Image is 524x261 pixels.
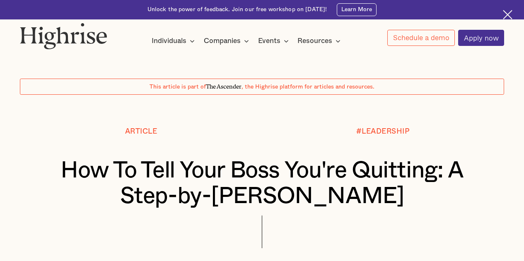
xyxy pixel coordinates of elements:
[20,23,107,49] img: Highrise logo
[458,30,504,46] a: Apply now
[258,36,291,46] div: Events
[204,36,251,46] div: Companies
[503,10,512,19] img: Cross icon
[387,30,455,46] a: Schedule a demo
[40,158,484,209] h1: How To Tell Your Boss You're Quitting: A Step-by-[PERSON_NAME]
[337,3,377,16] a: Learn More
[297,36,332,46] div: Resources
[206,82,241,89] span: The Ascender
[147,6,327,14] div: Unlock the power of feedback. Join our free workshop on [DATE]!
[125,127,157,136] div: Article
[258,36,280,46] div: Events
[152,36,186,46] div: Individuals
[297,36,343,46] div: Resources
[152,36,197,46] div: Individuals
[356,127,410,136] div: #LEADERSHIP
[204,36,241,46] div: Companies
[241,84,374,90] span: , the Highrise platform for articles and resources.
[150,84,206,90] span: This article is part of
